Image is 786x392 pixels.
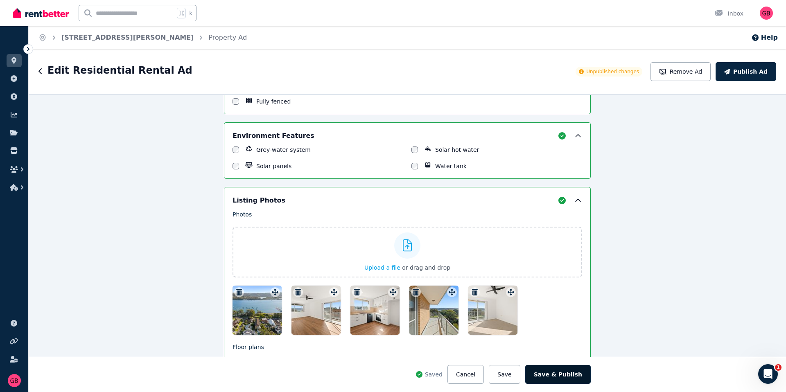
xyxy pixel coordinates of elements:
[256,162,291,170] label: Solar panels
[47,64,192,77] h1: Edit Residential Rental Ad
[233,131,314,141] h5: Environment Features
[256,97,291,106] label: Fully fenced
[751,33,778,43] button: Help
[8,374,21,387] img: Georga Brown
[447,365,484,384] button: Cancel
[233,210,582,219] p: Photos
[425,370,443,378] span: Saved
[29,26,257,49] nav: Breadcrumb
[364,264,400,271] span: Upload a file
[208,34,247,41] a: Property Ad
[760,7,773,20] img: Georga Brown
[489,365,520,384] button: Save
[435,146,479,154] label: Solar hot water
[775,364,781,371] span: 1
[61,34,194,41] a: [STREET_ADDRESS][PERSON_NAME]
[650,62,711,81] button: Remove Ad
[402,264,450,271] span: or drag and drop
[233,196,285,205] h5: Listing Photos
[715,9,743,18] div: Inbox
[586,68,639,75] span: Unpublished changes
[364,264,450,272] button: Upload a file or drag and drop
[256,146,311,154] label: Grey-water system
[716,62,776,81] button: Publish Ad
[758,364,778,384] iframe: Intercom live chat
[189,10,192,16] span: k
[525,365,591,384] button: Save & Publish
[13,7,69,19] img: RentBetter
[233,343,582,351] p: Floor plans
[435,162,467,170] label: Water tank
